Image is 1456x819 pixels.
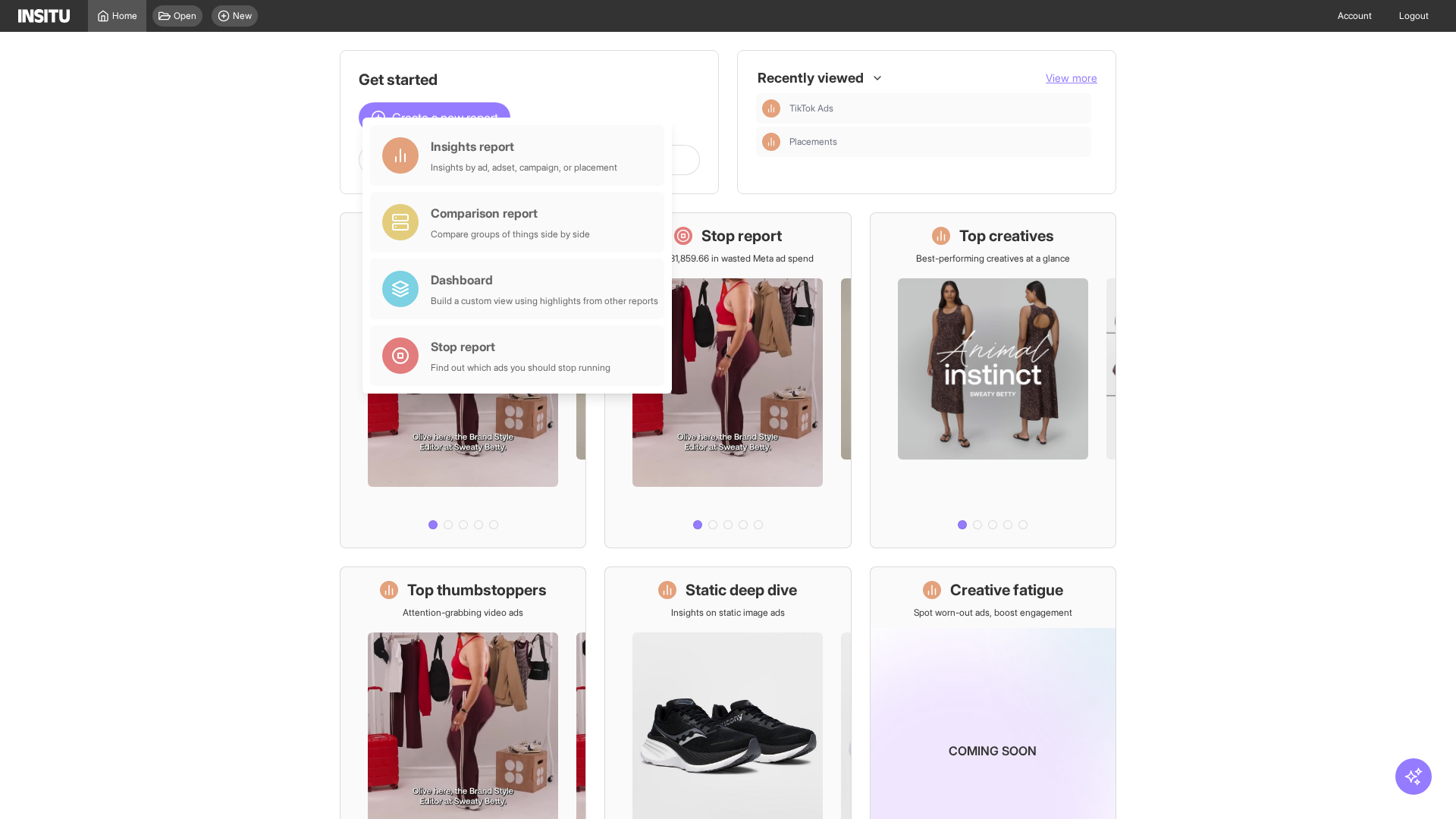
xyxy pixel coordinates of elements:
[431,204,590,222] div: Comparison report
[112,10,137,22] span: Home
[762,133,780,151] div: Insights
[233,10,252,22] span: New
[1046,71,1097,84] span: View more
[359,69,700,90] h1: Get started
[789,136,1085,148] span: Placements
[959,225,1054,246] h1: Top creatives
[789,102,833,115] span: TikTok Ads
[789,102,1085,115] span: TikTok Ads
[403,607,523,619] p: Attention-grabbing video ads
[431,337,610,356] div: Stop report
[431,162,617,174] div: Insights by ad, adset, campaign, or placement
[701,225,782,246] h1: Stop report
[340,212,586,548] a: What's live nowSee all active ads instantly
[431,362,610,374] div: Find out which ads you should stop running
[686,579,797,601] h1: Static deep dive
[642,253,814,265] p: Save £31,859.66 in wasted Meta ad spend
[431,295,658,307] div: Build a custom view using highlights from other reports
[407,579,547,601] h1: Top thumbstoppers
[789,136,837,148] span: Placements
[392,108,498,127] span: Create a new report
[174,10,196,22] span: Open
[870,212,1116,548] a: Top creativesBest-performing creatives at a glance
[359,102,510,133] button: Create a new report
[431,228,590,240] div: Compare groups of things side by side
[671,607,785,619] p: Insights on static image ads
[916,253,1070,265] p: Best-performing creatives at a glance
[431,137,617,155] div: Insights report
[604,212,851,548] a: Stop reportSave £31,859.66 in wasted Meta ad spend
[431,271,658,289] div: Dashboard
[762,99,780,118] div: Insights
[18,9,70,23] img: Logo
[1046,71,1097,86] button: View more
